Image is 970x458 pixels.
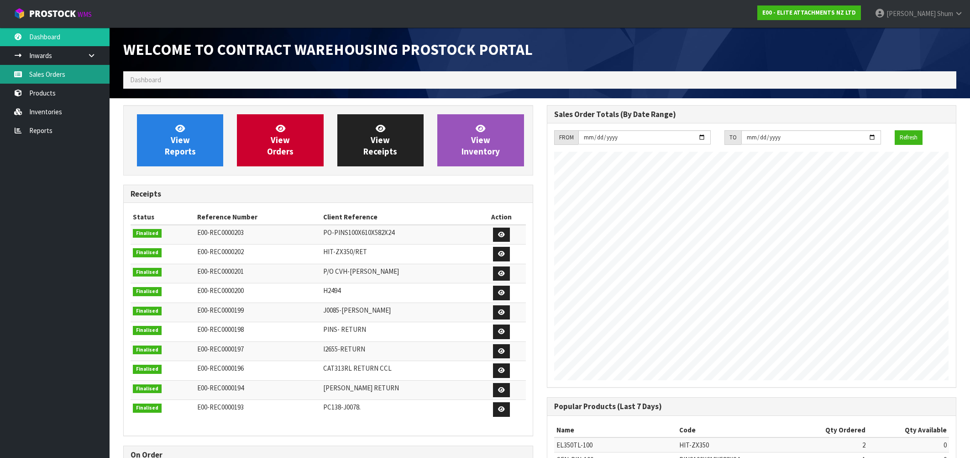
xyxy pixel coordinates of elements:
[197,228,244,237] span: E00-REC0000203
[323,383,399,392] span: [PERSON_NAME] RETURN
[762,9,856,16] strong: E00 - ELITE ATTACHMENTS NZ LTD
[337,114,424,166] a: ViewReceipts
[133,248,162,257] span: Finalised
[323,247,367,256] span: HIT-ZX350/RET
[123,40,533,59] span: Welcome to Contract Warehousing ProStock Portal
[267,123,294,157] span: View Orders
[197,286,244,295] span: E00-REC0000200
[197,403,244,411] span: E00-REC0000193
[197,345,244,353] span: E00-REC0000197
[197,383,244,392] span: E00-REC0000194
[133,268,162,277] span: Finalised
[461,123,500,157] span: View Inventory
[321,210,477,224] th: Client Reference
[790,437,868,453] td: 2
[137,114,223,166] a: ViewReports
[133,307,162,316] span: Finalised
[554,130,578,145] div: FROM
[133,365,162,374] span: Finalised
[323,345,365,353] span: I2655-RETURN
[323,403,361,411] span: PC138-J0078.
[133,404,162,413] span: Finalised
[133,384,162,394] span: Finalised
[130,75,161,84] span: Dashboard
[677,437,790,453] td: HIT-ZX350
[323,325,366,334] span: PINS- RETURN
[554,437,677,453] td: EL350TL-100
[133,287,162,296] span: Finalised
[323,228,394,237] span: PO-PINS100X610X582X24
[886,9,936,18] span: [PERSON_NAME]
[197,267,244,276] span: E00-REC0000201
[323,267,399,276] span: P/O CVH-[PERSON_NAME]
[197,306,244,314] span: E00-REC0000199
[78,10,92,19] small: WMS
[323,286,341,295] span: H2494
[131,190,526,198] h3: Receipts
[133,326,162,335] span: Finalised
[14,8,25,19] img: cube-alt.png
[197,364,244,373] span: E00-REC0000196
[554,402,949,411] h3: Popular Products (Last 7 Days)
[195,210,321,224] th: Reference Number
[197,325,244,334] span: E00-REC0000198
[437,114,524,166] a: ViewInventory
[237,114,323,166] a: ViewOrders
[677,423,790,437] th: Code
[165,123,196,157] span: View Reports
[131,210,195,224] th: Status
[477,210,526,224] th: Action
[554,110,949,119] h3: Sales Order Totals (By Date Range)
[868,437,949,453] td: 0
[790,423,868,437] th: Qty Ordered
[197,247,244,256] span: E00-REC0000202
[323,364,392,373] span: CAT313RL RETURN CCL
[937,9,953,18] span: Shum
[133,229,162,238] span: Finalised
[363,123,397,157] span: View Receipts
[724,130,741,145] div: TO
[323,306,391,314] span: J0085-[PERSON_NAME]
[133,346,162,355] span: Finalised
[895,130,923,145] button: Refresh
[29,8,76,20] span: ProStock
[554,423,677,437] th: Name
[868,423,949,437] th: Qty Available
